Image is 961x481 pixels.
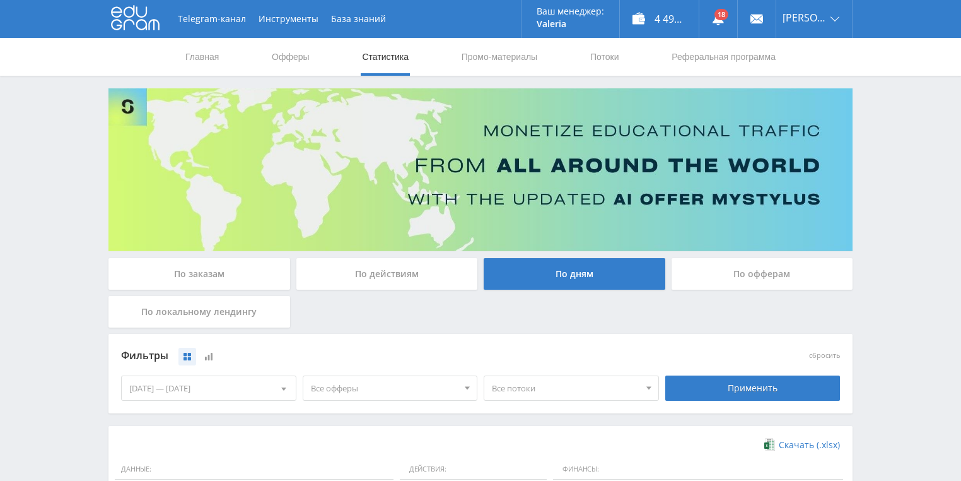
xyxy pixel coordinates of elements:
[809,352,840,360] button: сбросить
[672,258,853,290] div: По офферам
[553,459,843,480] span: Финансы:
[271,38,311,76] a: Офферы
[783,13,827,23] span: [PERSON_NAME]
[122,376,296,400] div: [DATE] — [DATE]
[779,440,840,450] span: Скачать (.xlsx)
[537,6,604,16] p: Ваш менеджер:
[460,38,539,76] a: Промо-материалы
[764,439,840,451] a: Скачать (.xlsx)
[400,459,547,480] span: Действия:
[311,376,458,400] span: Все офферы
[296,258,478,290] div: По действиям
[537,19,604,29] p: Valeria
[108,296,290,328] div: По локальному лендингу
[108,258,290,290] div: По заказам
[589,38,620,76] a: Потоки
[484,258,665,290] div: По дням
[764,438,775,451] img: xlsx
[115,459,393,480] span: Данные:
[492,376,639,400] span: Все потоки
[108,88,853,251] img: Banner
[670,38,777,76] a: Реферальная программа
[121,347,659,365] div: Фильтры
[361,38,410,76] a: Статистика
[184,38,220,76] a: Главная
[665,376,841,401] div: Применить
